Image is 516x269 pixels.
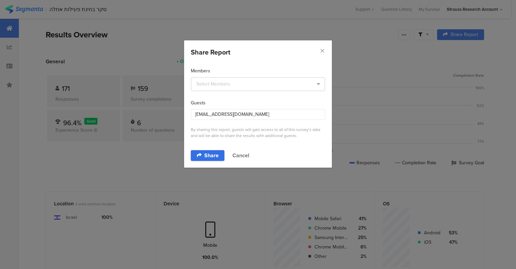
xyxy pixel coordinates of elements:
[319,47,325,55] button: Close
[232,152,249,159] button: Cancel
[191,47,325,57] div: Share Report
[191,77,325,91] input: Select Members
[191,109,325,120] input: example@example.com, example@example.com...
[191,127,325,139] div: By sharing this report, guests will gain access to all of this survey’s data and will be able to ...
[204,153,219,158] span: Share
[191,67,325,74] div: Members
[184,40,332,168] div: dialog
[191,99,325,106] div: Guests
